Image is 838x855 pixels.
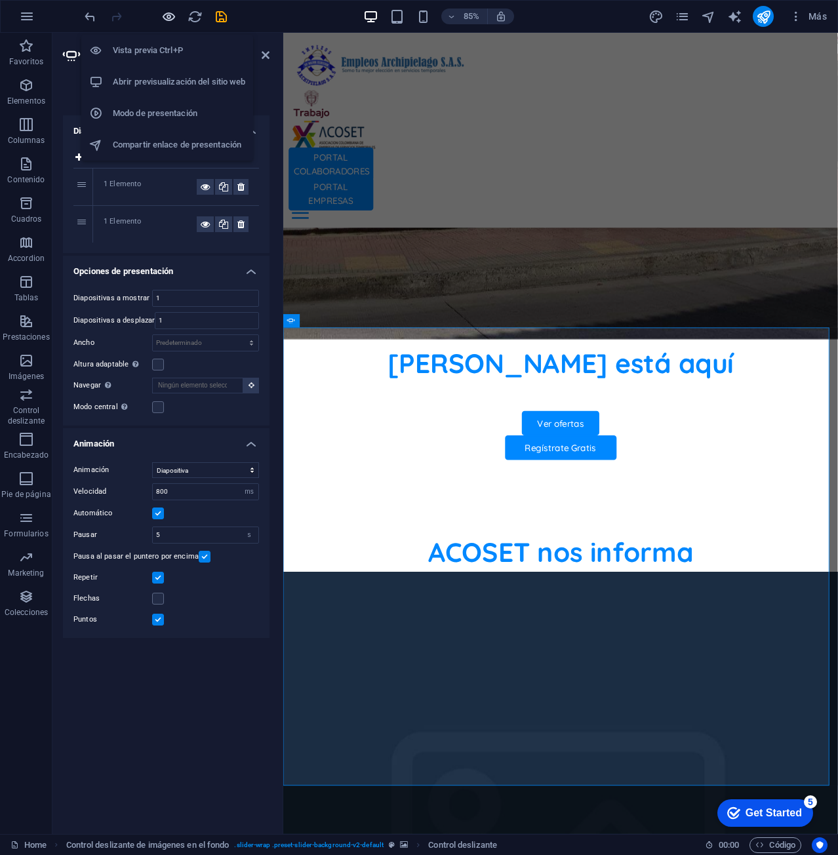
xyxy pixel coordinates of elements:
[39,14,95,26] div: Get Started
[400,841,408,848] i: Este elemento contiene un fondo
[756,9,771,24] i: Publicar
[674,9,690,24] button: pages
[753,6,774,27] button: publish
[73,317,155,324] label: Diapositivas a desplazar
[700,9,716,24] button: navigator
[10,7,106,34] div: Get Started 5 items remaining, 0% complete
[755,837,795,853] span: Código
[83,9,98,24] i: Deshacer: Cambiar mostrar flechas (Ctrl+Z)
[705,837,740,853] h6: Tiempo de la sesión
[14,292,39,303] p: Tablas
[73,612,152,627] label: Puntos
[727,9,742,24] i: AI Writer
[73,399,152,415] label: Modo central
[389,841,395,848] i: Este elemento es un preajuste personalizable
[3,332,49,342] p: Prestaciones
[8,568,44,578] p: Marketing
[5,607,48,618] p: Colecciones
[73,462,152,478] label: Animación
[441,9,488,24] button: 85%
[66,837,497,853] nav: breadcrumb
[113,137,245,153] h6: Compartir enlace de presentación
[8,253,45,264] p: Accordion
[9,371,44,382] p: Imágenes
[648,9,664,24] i: Diseño (Ctrl+Alt+Y)
[113,43,245,58] h6: Vista previa Ctrl+P
[73,506,152,521] label: Automático
[73,570,152,586] label: Repetir
[213,9,229,24] button: save
[97,3,110,16] div: 5
[73,488,152,495] label: Velocidad
[10,837,47,853] a: Haz clic para cancelar la selección y doble clic para abrir páginas
[73,378,152,393] label: Navegar
[9,56,43,67] p: Favoritos
[727,9,742,24] button: text_generator
[82,9,98,24] button: undo
[4,450,49,460] p: Encabezado
[63,77,191,105] h4: Control deslizante
[701,9,716,24] i: Navegador
[675,9,690,24] i: Páginas (Ctrl+Alt+S)
[188,9,203,24] i: Volver a cargar página
[73,339,152,346] label: Ancho
[1,489,50,500] p: Pie de página
[63,256,269,279] h4: Opciones de presentación
[7,96,45,106] p: Elementos
[113,74,245,90] h6: Abrir previsualización del sitio web
[8,135,45,146] p: Columnas
[73,149,140,165] button: Añadir diapositiva
[719,837,739,853] span: 00 00
[152,378,243,393] input: Ningún elemento seleccionado
[784,6,832,27] button: Más
[73,357,152,372] label: Altura adaptable
[73,531,152,538] label: Pausar
[73,294,152,302] label: Diapositivas a mostrar
[461,9,482,24] h6: 85%
[63,428,269,452] h4: Animación
[728,840,730,850] span: :
[749,837,801,853] button: Código
[495,10,507,22] i: Al redimensionar, ajustar el nivel de zoom automáticamente para ajustarse al dispositivo elegido.
[648,9,664,24] button: design
[73,591,152,606] label: Flechas
[789,10,827,23] span: Más
[113,106,245,121] h6: Modo de presentación
[7,174,45,185] p: Contenido
[812,837,828,853] button: Usercentrics
[214,9,229,24] i: Guardar (Ctrl+S)
[4,528,48,539] p: Formularios
[66,837,229,853] span: Haz clic para seleccionar y doble clic para editar
[11,214,42,224] p: Cuadros
[428,837,497,853] span: Haz clic para seleccionar y doble clic para editar
[73,549,199,565] label: Pausa al pasar el puntero por encima
[63,115,269,139] h4: Diapositivas
[104,179,197,195] div: 1 Elemento
[104,216,197,232] div: 1 Elemento
[234,837,384,853] span: . slider-wrap .preset-slider-background-v2-default
[187,9,203,24] button: reload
